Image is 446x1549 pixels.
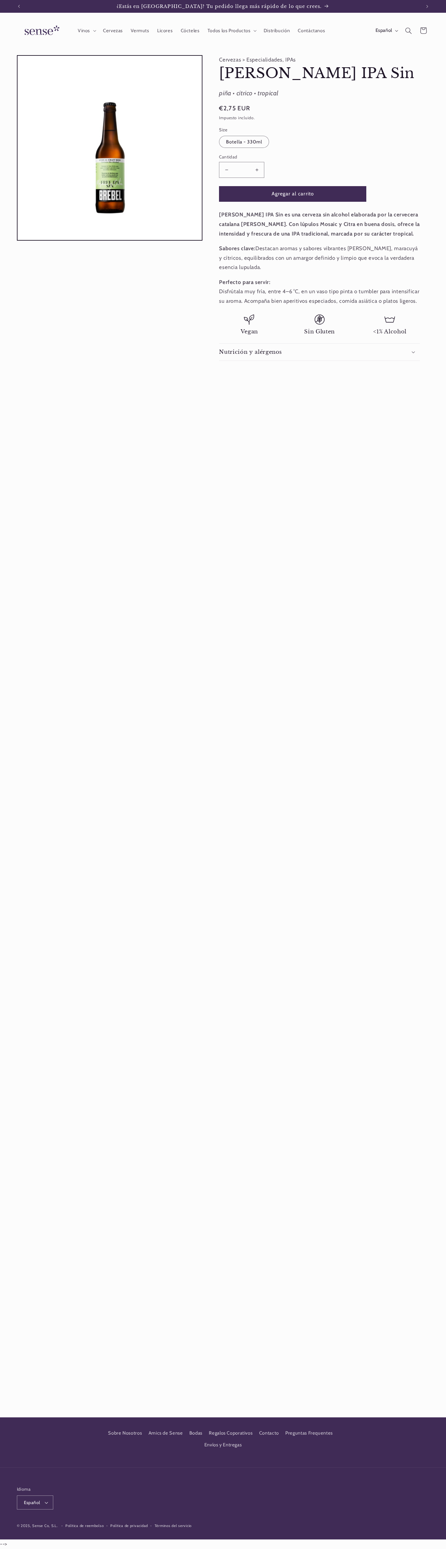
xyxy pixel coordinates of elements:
strong: Perfecto para servir: [219,279,270,285]
a: Vermuts [127,24,153,38]
div: piña • citrico • tropical [219,88,420,99]
a: Regalos Coporativos [209,1428,252,1439]
summary: Nutrición y alérgenos [219,344,420,360]
span: Español [376,27,392,34]
summary: Búsqueda [401,23,416,38]
a: Política de privacidad [110,1523,148,1529]
a: Cervezas [99,24,127,38]
label: Cantidad [219,154,366,160]
media-gallery: Visor de la galería [17,55,202,241]
span: [PERSON_NAME] IPA Sin es una cerveza sin alcohol elaborada por la cervecera catalana [PERSON_NAME... [219,211,420,236]
span: Licores [157,28,172,34]
a: Distribución [260,24,294,38]
h2: Idioma [17,1486,54,1492]
span: ¿Estás en [GEOGRAPHIC_DATA]? Tu pedido llega más rápido de lo que crees. [117,4,322,9]
a: Contáctanos [294,24,329,38]
span: Todos los Productos [208,28,251,34]
span: Vinos [78,28,90,34]
a: Contacto [259,1428,279,1439]
a: Licores [153,24,177,38]
summary: Todos los Productos [203,24,260,38]
span: Vermuts [131,28,149,34]
small: © 2025, Sense Co, S.L. [17,1524,58,1528]
span: Español [24,1499,40,1506]
button: Español [17,1495,54,1509]
span: Destacan aromas y sabores vibrantes [PERSON_NAME], maracuyá y cítricos, equilibrados con un amarg... [219,245,418,270]
product-info: Cervezas > Especialidades, IPAs [219,55,420,361]
legend: Size [219,127,228,133]
span: €2,75 EUR [219,104,250,113]
a: Bodas [189,1428,202,1439]
span: Disfrútala muy fría, entre 4–6 °C, en un vaso tipo pinta o tumbler para intensificar su aroma. Ac... [219,288,419,304]
a: Política de reembolso [65,1523,104,1529]
button: Español [371,24,401,37]
a: Preguntas Frequentes [285,1428,333,1439]
a: Cócteles [177,24,203,38]
a: Envíos y Entregas [204,1439,242,1451]
span: Sin Gluten [304,328,335,335]
strong: Sabores clave: [219,245,255,251]
a: Amics de Sense [149,1428,183,1439]
img: Sense [17,22,65,40]
a: Sobre Nosotros [108,1429,142,1439]
label: Botella - 330ml [219,136,269,148]
a: Sense [14,19,67,42]
span: Cócteles [181,28,200,34]
button: Agregar al carrito [219,186,366,202]
h1: [PERSON_NAME] IPA Sin [219,64,420,83]
span: Distribución [264,28,290,34]
span: <1% Alcohol [373,328,406,335]
span: Cervezas [103,28,123,34]
summary: Vinos [74,24,99,38]
a: Términos del servicio [155,1523,192,1529]
span: Contáctanos [298,28,325,34]
h2: Nutrición y alérgenos [219,349,282,355]
span: Vegan [241,328,258,335]
div: Impuesto incluido. [219,115,420,121]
